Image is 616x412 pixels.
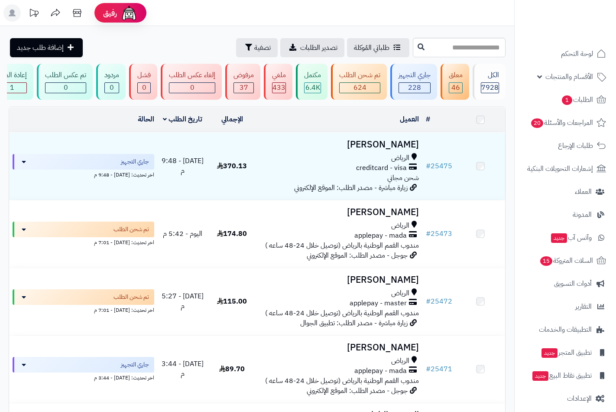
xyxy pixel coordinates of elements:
[520,388,611,409] a: الإعدادات
[426,161,452,171] a: #25475
[426,296,452,307] a: #25472
[162,359,204,379] span: [DATE] - 3:44 م
[103,8,117,18] span: رفيق
[138,114,154,124] a: الحالة
[260,343,418,353] h3: [PERSON_NAME]
[550,232,592,244] span: وآتس آب
[13,305,154,314] div: اخر تحديث: [DATE] - 7:01 م
[13,237,154,246] div: اخر تحديث: [DATE] - 7:01 م
[558,140,593,152] span: طلبات الإرجاع
[169,70,215,80] div: إلغاء عكس الطلب
[305,82,320,93] span: 6.4K
[260,207,418,217] h3: [PERSON_NAME]
[307,386,408,396] span: جوجل - مصدر الطلب: الموقع الإلكتروني
[354,366,407,376] span: applepay - mada
[347,38,409,57] a: طلباتي المُوكلة
[35,64,94,100] a: تم عكس الطلب 0
[557,22,608,40] img: logo-2.png
[137,70,151,80] div: فشل
[272,70,286,80] div: ملغي
[272,82,285,93] span: 433
[219,364,245,374] span: 89.70
[339,70,380,80] div: تم شحن الطلب
[520,89,611,110] a: الطلبات1
[159,64,224,100] a: إلغاء عكس الطلب 0
[121,157,149,166] span: جاري التجهيز
[439,64,471,100] a: معلق 46
[539,324,592,336] span: التطبيقات والخدمات
[520,365,611,386] a: تطبيق نقاط البيعجديد
[254,43,271,53] span: تصفية
[45,70,86,80] div: تم عكس الطلب
[520,135,611,156] a: طلبات الإرجاع
[105,83,119,93] div: 0
[561,94,593,106] span: الطلبات
[162,291,204,311] span: [DATE] - 5:27 م
[294,64,329,100] a: مكتمل 6.4K
[104,70,119,80] div: مردود
[217,161,247,171] span: 370.13
[163,229,202,239] span: اليوم - 5:42 م
[449,70,463,80] div: معلق
[391,153,409,163] span: الرياض
[551,233,567,243] span: جديد
[121,360,149,369] span: جاري التجهيز
[520,250,611,271] a: السلات المتروكة15
[520,43,611,64] a: لوحة التحكم
[113,225,149,234] span: تم شحن الطلب
[236,38,278,57] button: تصفية
[561,48,593,60] span: لوحة التحكم
[426,364,431,374] span: #
[64,82,68,93] span: 0
[562,95,572,105] span: 1
[426,229,452,239] a: #25473
[300,318,408,328] span: زيارة مباشرة - مصدر الطلب: تطبيق الجوال
[399,83,430,93] div: 228
[426,296,431,307] span: #
[329,64,389,100] a: تم شحن الطلب 624
[520,112,611,133] a: المراجعات والأسئلة20
[350,298,407,308] span: applepay - master
[575,186,592,198] span: العملاء
[304,70,321,80] div: مكتمل
[481,70,499,80] div: الكل
[541,348,558,358] span: جديد
[17,43,64,53] span: إضافة طلب جديد
[399,70,431,80] div: جاري التجهيز
[45,83,86,93] div: 0
[354,43,389,53] span: طلباتي المُوكلة
[265,308,419,318] span: مندوب القمم الوطنية بالرياض (توصيل خلال 24-48 ساعه )
[294,183,408,193] span: زيارة مباشرة - مصدر الطلب: الموقع الإلكتروني
[190,82,195,93] span: 0
[520,204,611,225] a: المدونة
[234,83,253,93] div: 37
[10,82,14,93] span: 1
[389,64,439,100] a: جاري التجهيز 228
[138,83,150,93] div: 0
[530,117,593,129] span: المراجعات والأسئلة
[265,376,419,386] span: مندوب القمم الوطنية بالرياض (توصيل خلال 24-48 ساعه )
[233,70,254,80] div: مرفوض
[305,83,321,93] div: 6365
[481,82,499,93] span: 7928
[142,82,146,93] span: 0
[527,163,593,175] span: إشعارات التحويلات البنكية
[224,64,262,100] a: مرفوض 37
[280,38,344,57] a: تصدير الطلبات
[265,240,419,251] span: مندوب القمم الوطنية بالرياض (توصيل خلال 24-48 ساعه )
[387,173,419,183] span: شحن مجاني
[23,4,45,24] a: تحديثات المنصة
[541,347,592,359] span: تطبيق المتجر
[540,256,552,266] span: 15
[520,273,611,294] a: أدوات التسويق
[260,275,418,285] h3: [PERSON_NAME]
[520,181,611,202] a: العملاء
[217,296,247,307] span: 115.00
[545,71,593,83] span: الأقسام والمنتجات
[426,114,430,124] a: #
[217,229,247,239] span: 174.80
[13,170,154,179] div: اخر تحديث: [DATE] - 9:48 م
[554,278,592,290] span: أدوات التسويق
[13,373,154,382] div: اخر تحديث: [DATE] - 3:44 م
[471,64,507,100] a: الكل7928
